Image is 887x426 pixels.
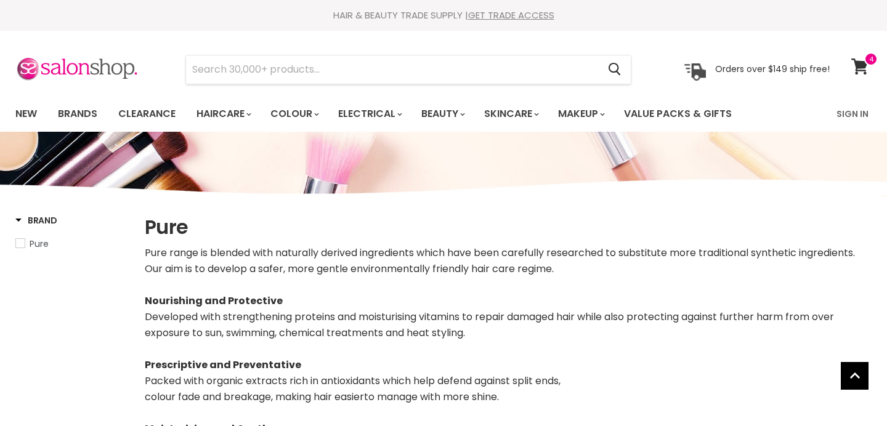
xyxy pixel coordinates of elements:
form: Product [185,55,631,84]
a: Brands [49,101,107,127]
a: New [6,101,46,127]
a: Sign In [829,101,876,127]
a: Electrical [329,101,410,127]
p: Orders over $149 ship free! [715,63,830,74]
a: Value Packs & Gifts [615,101,741,127]
strong: Nourishing and Protective [145,294,283,308]
a: Colour [261,101,326,127]
a: Pure [15,237,129,251]
strong: Prescriptive and Preventative [145,358,301,372]
a: Haircare [187,101,259,127]
h1: Pure [145,214,872,240]
a: Beauty [412,101,472,127]
a: Skincare [475,101,546,127]
ul: Main menu [6,96,785,132]
button: Search [598,55,631,84]
h3: Brand [15,214,57,227]
input: Search [186,55,598,84]
a: GET TRADE ACCESS [468,9,554,22]
a: Makeup [549,101,612,127]
a: Clearance [109,101,185,127]
iframe: Gorgias live chat messenger [825,368,875,414]
span: Pure [30,238,49,250]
